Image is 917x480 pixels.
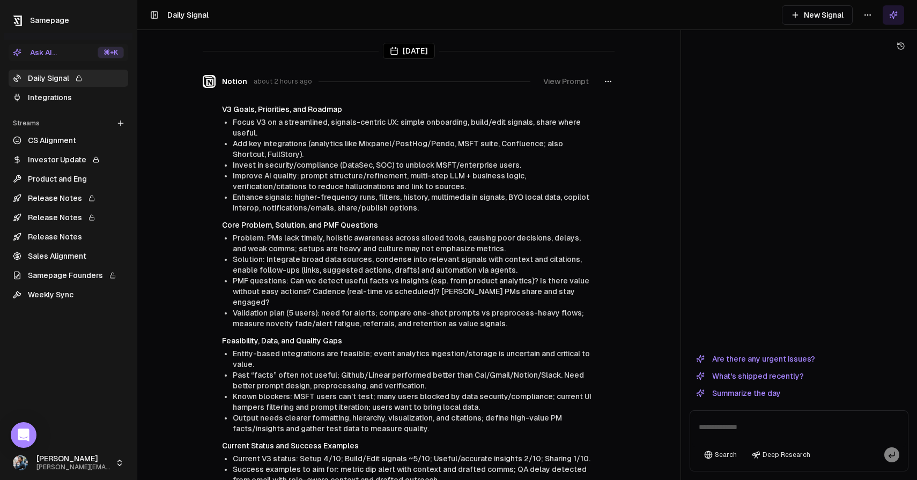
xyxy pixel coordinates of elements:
[233,118,581,137] span: Focus V3 on a streamlined, signals-centric UX: simple onboarding, build/edit signals, share where...
[13,47,57,58] div: Ask AI...
[36,454,111,464] span: [PERSON_NAME]
[9,209,128,226] a: Release Notes
[9,132,128,149] a: CS Alignment
[690,352,822,365] button: Are there any urgent issues?
[9,190,128,207] a: Release Notes
[690,370,810,382] button: What's shipped recently?
[203,75,216,88] img: Notion
[222,104,595,115] h4: V3 Goals, Priorities, and Roadmap
[233,255,582,274] span: Solution: Integrate broad data sources, condense into relevant signals with context and citations...
[36,463,111,471] span: [PERSON_NAME][EMAIL_ADDRESS]
[233,193,589,212] span: Enhance signals: higher-frequency runs, filters, history, multimedia in signals, BYO local data, ...
[690,387,787,400] button: Summarize the day
[222,440,595,451] h4: Current Status and Success Examples
[233,161,521,169] span: Invest in security/compliance (DataSec, SOC) to unblock MSFT/enterprise users.
[9,170,128,187] a: Product and Eng
[9,228,128,245] a: Release Notes
[222,220,595,230] h4: Core Problem, Solution, and PMF Questions
[9,450,128,476] button: [PERSON_NAME][PERSON_NAME][EMAIL_ADDRESS]
[537,72,595,91] button: View Prompt
[9,70,128,87] a: Daily Signal
[222,76,247,87] span: Notion
[233,171,526,191] span: Improve AI quality: prompt structure/refinement, multi-step LLM + business logic, verification/ci...
[782,5,853,25] button: New Signal
[9,247,128,265] a: Sales Alignment
[222,335,595,346] h4: Feasibility, Data, and Quality Gaps
[9,115,128,132] div: Streams
[233,454,590,463] span: Current V3 status: Setup 4/10; Build/Edit signals ~5/10; Useful/accurate insights 2/10; Sharing 1...
[254,77,312,86] span: about 2 hours ago
[233,349,590,369] span: Entity-based integrations are feasible; event analytics ingestion/storage is uncertain and critic...
[233,414,562,433] span: Output needs clearer formatting, hierarchy, visualization, and citations; define high-value PM fa...
[9,286,128,303] a: Weekly Sync
[98,47,124,58] div: ⌘ +K
[233,234,581,253] span: Problem: PMs lack timely, holistic awareness across siloed tools, causing poor decisions, delays,...
[167,10,209,20] h1: Daily Signal
[9,89,128,106] a: Integrations
[233,371,584,390] span: Past “facts” often not useful; Github/Linear performed better than Cal/Gmail/Notion/Slack. Need b...
[30,16,69,25] span: Samepage
[233,139,563,159] span: Add key integrations (analytics like Mixpanel/PostHog/Pendo, MSFT suite, Confluence; also Shortcu...
[9,267,128,284] a: Samepage Founders
[233,309,584,328] span: Validation plan (5 users): need for alerts; compare one-shot prompts vs preprocess-heavy flows; m...
[9,151,128,168] a: Investor Update
[699,447,742,462] button: Search
[233,392,591,411] span: Known blockers: MSFT users can’t test; many users blocked by data security/compliance; current UI...
[233,276,589,306] span: PMF questions: Can we detect useful facts vs insights (esp. from product analytics)? Is there val...
[746,447,816,462] button: Deep Research
[11,422,36,448] div: Open Intercom Messenger
[383,43,435,59] div: [DATE]
[9,44,128,61] button: Ask AI...⌘+K
[13,455,28,470] img: 1695405595226.jpeg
